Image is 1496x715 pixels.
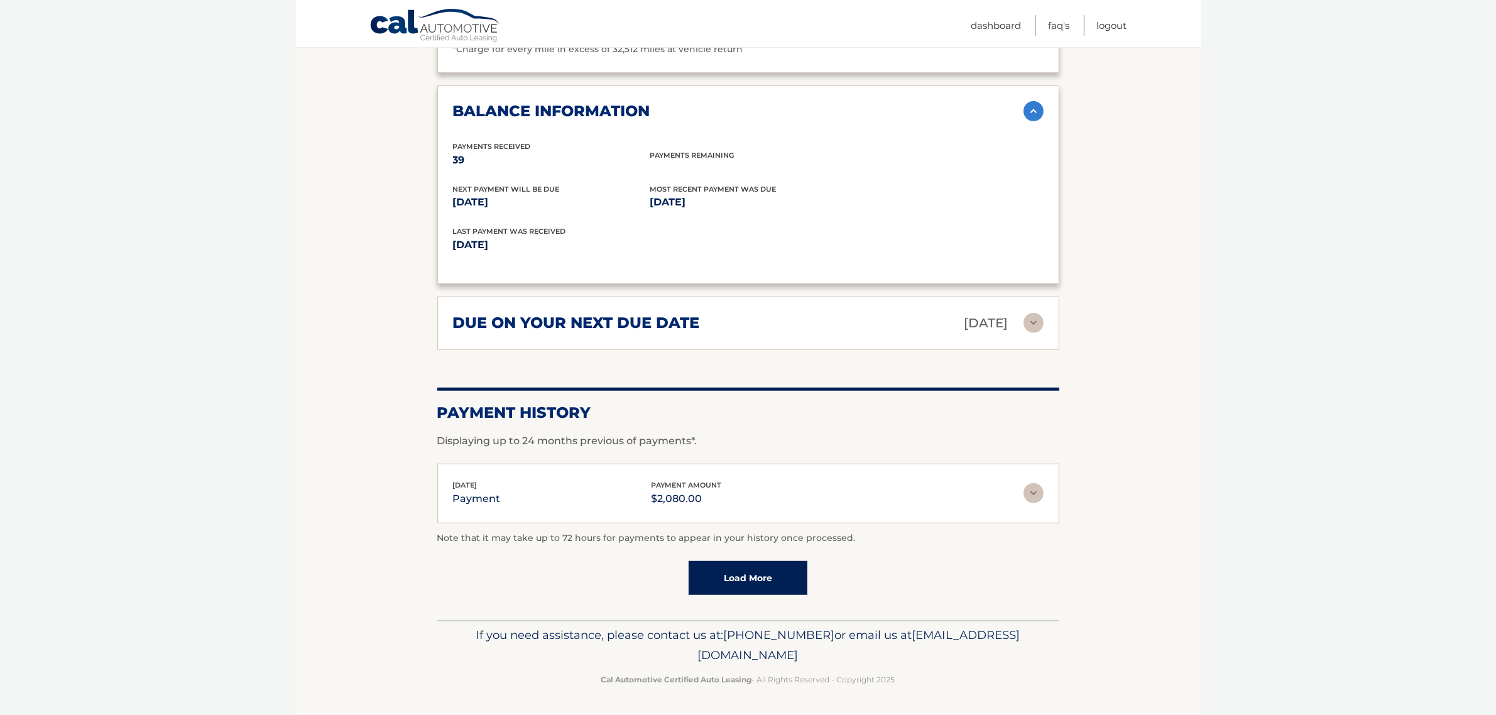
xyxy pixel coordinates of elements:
[453,314,700,332] h2: due on your next due date
[453,102,650,121] h2: balance information
[964,312,1008,334] p: [DATE]
[453,481,478,489] span: [DATE]
[650,151,734,160] span: Payments Remaining
[652,490,722,508] p: $2,080.00
[453,43,743,55] span: *Charge for every mile in excess of 32,512 miles at vehicle return
[453,194,650,211] p: [DATE]
[445,673,1051,686] p: - All Rights Reserved - Copyright 2025
[437,531,1059,546] p: Note that it may take up to 72 hours for payments to appear in your history once processed.
[445,625,1051,665] p: If you need assistance, please contact us at: or email us at
[453,151,650,169] p: 39
[689,561,807,595] a: Load More
[453,142,531,151] span: Payments Received
[971,15,1022,36] a: Dashboard
[437,434,1059,449] p: Displaying up to 24 months previous of payments*.
[369,8,501,45] a: Cal Automotive
[437,403,1059,422] h2: Payment History
[453,490,501,508] p: payment
[1049,15,1070,36] a: FAQ's
[1097,15,1127,36] a: Logout
[1024,483,1044,503] img: accordion-rest.svg
[1024,101,1044,121] img: accordion-active.svg
[1024,313,1044,333] img: accordion-rest.svg
[601,675,752,684] strong: Cal Automotive Certified Auto Leasing
[650,194,846,211] p: [DATE]
[652,481,722,489] span: payment amount
[698,628,1020,662] span: [EMAIL_ADDRESS][DOMAIN_NAME]
[724,628,835,642] span: [PHONE_NUMBER]
[453,185,560,194] span: Next Payment will be due
[650,185,776,194] span: Most Recent Payment Was Due
[453,236,748,254] p: [DATE]
[453,227,566,236] span: Last Payment was received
